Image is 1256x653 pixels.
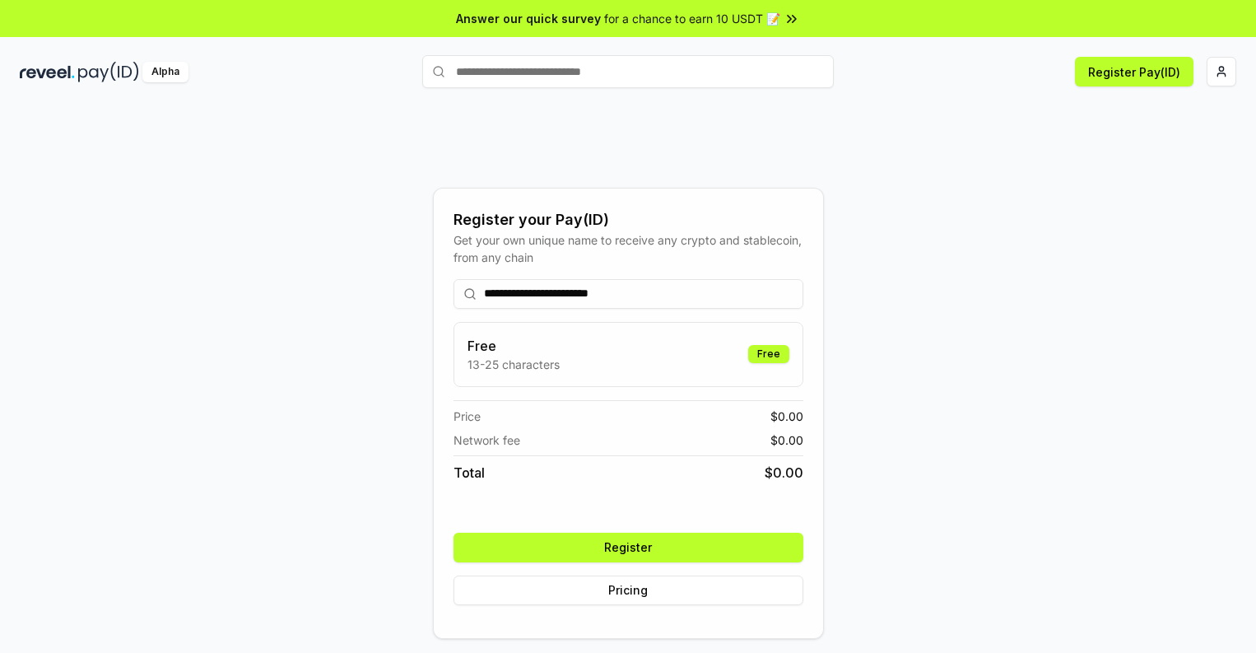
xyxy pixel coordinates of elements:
[770,408,803,425] span: $ 0.00
[765,463,803,483] span: $ 0.00
[770,431,803,449] span: $ 0.00
[604,10,780,27] span: for a chance to earn 10 USDT 📝
[454,231,803,266] div: Get your own unique name to receive any crypto and stablecoin, from any chain
[456,10,601,27] span: Answer our quick survey
[454,431,520,449] span: Network fee
[468,356,560,373] p: 13-25 characters
[78,62,139,82] img: pay_id
[20,62,75,82] img: reveel_dark
[454,463,485,483] span: Total
[748,345,789,363] div: Free
[454,208,803,231] div: Register your Pay(ID)
[142,62,188,82] div: Alpha
[454,533,803,562] button: Register
[454,408,481,425] span: Price
[454,576,803,605] button: Pricing
[468,336,560,356] h3: Free
[1075,57,1193,86] button: Register Pay(ID)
